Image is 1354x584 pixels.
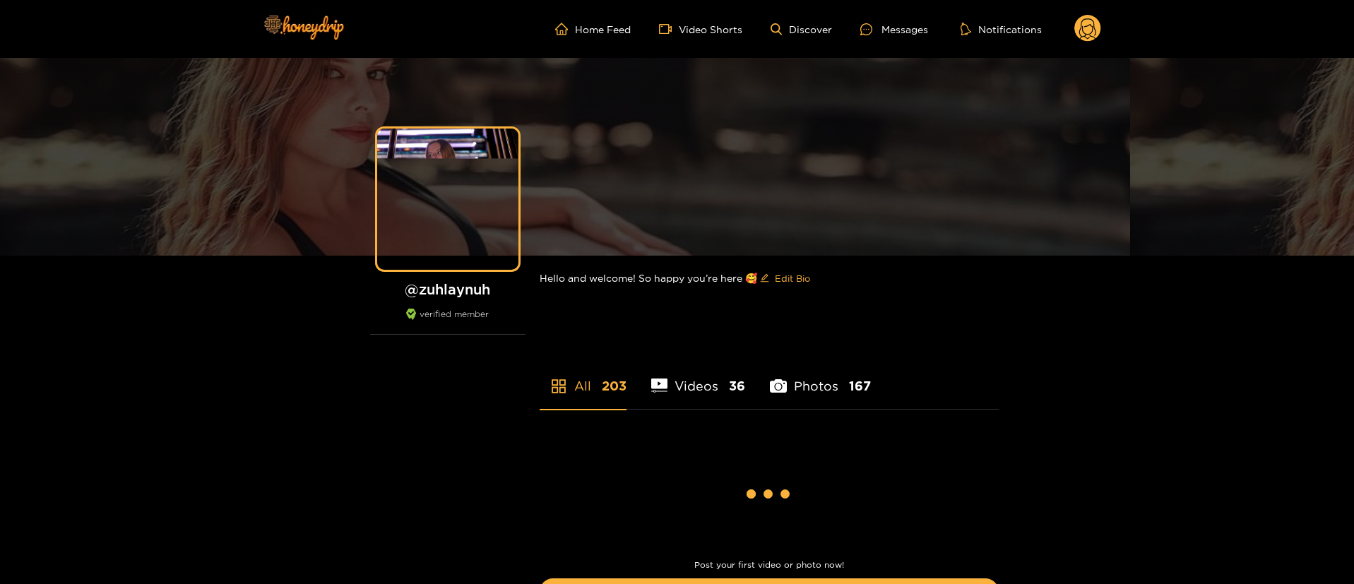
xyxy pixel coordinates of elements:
span: edit [760,273,769,284]
a: Video Shorts [659,23,742,35]
p: Post your first video or photo now! [540,560,999,570]
a: Discover [771,23,832,35]
li: All [540,345,626,409]
span: home [555,23,575,35]
span: 36 [729,377,745,395]
span: video-camera [659,23,679,35]
button: Notifications [956,22,1046,36]
div: Messages [860,21,928,37]
a: Home Feed [555,23,631,35]
span: Edit Bio [775,271,810,285]
div: Hello and welcome! So happy you’re here 🥰 [540,256,999,301]
span: 203 [602,377,626,395]
li: Photos [770,345,871,409]
h1: @ zuhlaynuh [370,280,525,298]
button: editEdit Bio [757,267,813,290]
span: appstore [550,378,567,395]
span: 167 [849,377,871,395]
div: verified member [370,309,525,335]
li: Videos [651,345,746,409]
